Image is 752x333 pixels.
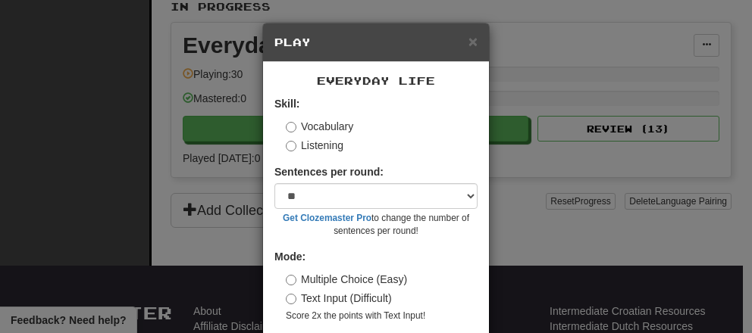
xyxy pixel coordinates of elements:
span: Everyday Life [317,74,435,87]
label: Sentences per round: [274,164,384,179]
label: Text Input (Difficult) [286,291,392,306]
h5: Play [274,35,478,50]
input: Vocabulary [286,122,296,132]
input: Listening [286,141,296,151]
small: to change the number of sentences per round! [274,212,478,238]
small: Score 2x the points with Text Input ! [286,310,478,322]
strong: Skill: [274,98,299,110]
label: Multiple Choice (Easy) [286,272,407,287]
input: Multiple Choice (Easy) [286,275,296,285]
input: Text Input (Difficult) [286,294,296,304]
a: Get Clozemaster Pro [283,213,371,223]
strong: Mode: [274,251,305,263]
label: Listening [286,138,343,153]
button: Close [468,33,478,49]
label: Vocabulary [286,119,353,134]
span: × [468,33,478,50]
